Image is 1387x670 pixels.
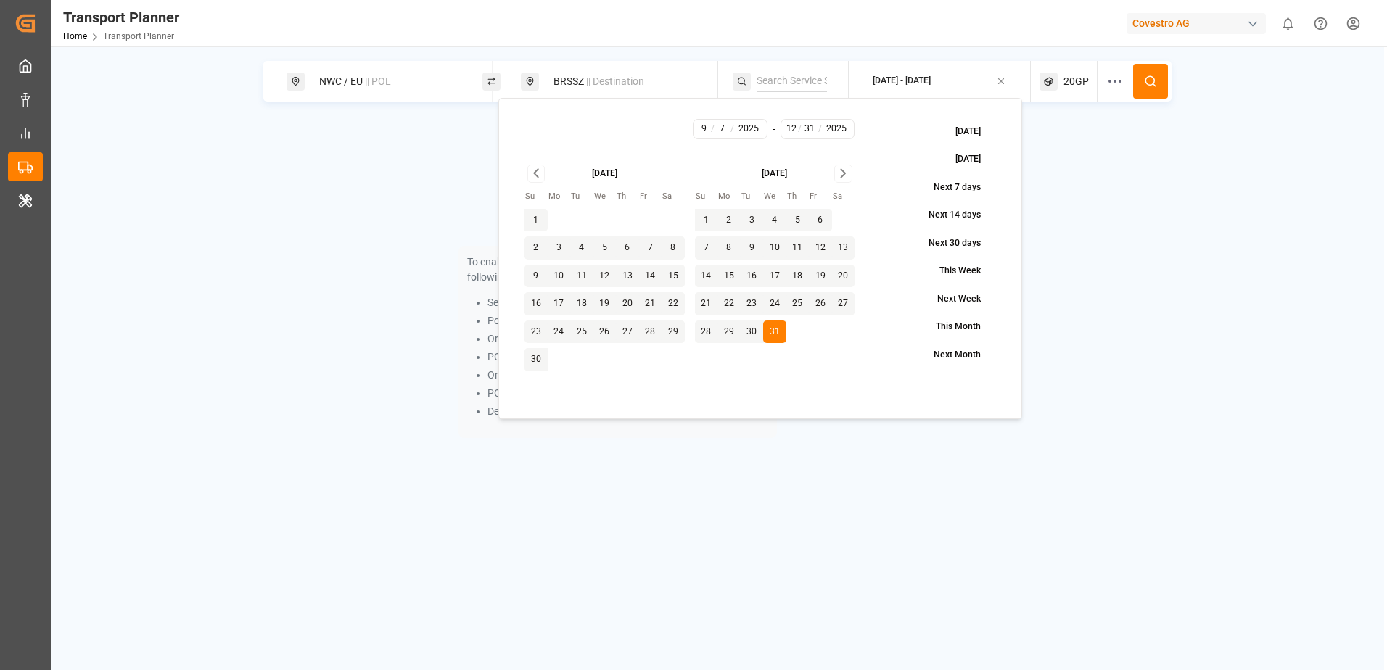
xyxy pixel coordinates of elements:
button: 3 [741,209,764,232]
button: 25 [786,292,810,315]
button: 21 [695,292,718,315]
button: 22 [662,292,685,315]
th: Tuesday [741,190,764,204]
button: 27 [832,292,855,315]
th: Monday [717,190,741,204]
button: 26 [809,292,832,315]
li: Destination and Service String [487,404,768,419]
button: 7 [695,236,718,260]
button: 10 [763,236,786,260]
button: 12 [593,265,617,288]
th: Wednesday [763,190,786,204]
div: Transport Planner [63,7,179,28]
button: 7 [639,236,662,260]
div: NWC / EU [310,68,467,95]
input: Search Service String [757,70,827,92]
a: Home [63,31,87,41]
button: 24 [763,292,786,315]
button: 28 [639,320,662,344]
li: POL and Service String [487,350,768,365]
button: 16 [524,292,548,315]
button: 14 [639,265,662,288]
button: 19 [593,292,617,315]
button: 20 [832,265,855,288]
li: Origin and Service String [487,368,768,383]
button: [DATE] [922,147,996,173]
button: 22 [717,292,741,315]
button: 30 [524,348,548,371]
div: [DATE] - [DATE] [873,75,931,88]
button: 30 [741,320,764,344]
li: Origin and Destination [487,331,768,347]
button: 10 [548,265,571,288]
button: 2 [717,209,741,232]
span: || Destination [586,75,644,87]
input: M [783,123,799,136]
li: Port Pair [487,313,768,328]
button: 24 [548,320,571,344]
button: 29 [662,320,685,344]
th: Saturday [662,190,685,204]
button: 13 [832,236,855,260]
button: 17 [763,265,786,288]
button: 9 [741,236,764,260]
div: - [773,119,775,139]
div: [DATE] [762,167,787,181]
th: Friday [639,190,662,204]
button: Covestro AG [1127,9,1272,37]
button: 1 [524,209,548,232]
th: Monday [548,190,571,204]
button: Help Center [1304,7,1337,40]
th: Sunday [695,190,718,204]
button: Next 14 days [895,203,996,228]
span: 20GP [1063,74,1089,89]
div: [DATE] [592,167,617,181]
button: 9 [524,265,548,288]
button: 8 [717,236,741,260]
th: Tuesday [570,190,593,204]
button: show 0 new notifications [1272,7,1304,40]
li: Service String [487,295,768,310]
th: Wednesday [593,190,617,204]
button: 1 [695,209,718,232]
span: / [818,123,822,136]
button: 12 [809,236,832,260]
button: 16 [741,265,764,288]
button: 23 [741,292,764,315]
button: Next Month [900,342,996,368]
th: Thursday [616,190,639,204]
button: 4 [570,236,593,260]
button: 2 [524,236,548,260]
li: POD and Service String [487,386,768,401]
button: 8 [662,236,685,260]
span: / [730,123,734,136]
button: 18 [786,265,810,288]
button: 11 [570,265,593,288]
input: YYYY [821,123,852,136]
button: 20 [616,292,639,315]
button: 4 [763,209,786,232]
button: Next Week [904,286,996,312]
button: 23 [524,320,548,344]
button: Go to next month [834,165,852,183]
button: 17 [548,292,571,315]
div: Covestro AG [1127,13,1266,34]
button: 18 [570,292,593,315]
button: 21 [639,292,662,315]
button: 19 [809,265,832,288]
button: 13 [616,265,639,288]
button: 14 [695,265,718,288]
span: / [711,123,715,136]
span: || POL [365,75,391,87]
button: 11 [786,236,810,260]
button: 5 [786,209,810,232]
button: 31 [763,320,786,344]
th: Saturday [832,190,855,204]
input: M [696,123,712,136]
input: YYYY [733,123,764,136]
button: 6 [809,209,832,232]
th: Thursday [786,190,810,204]
button: This Week [906,259,996,284]
button: [DATE] - [DATE] [857,67,1022,96]
button: 29 [717,320,741,344]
